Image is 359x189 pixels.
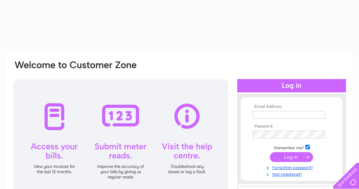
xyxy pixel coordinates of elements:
[270,152,313,162] input: Submit
[253,164,332,170] a: Forgotten password?
[253,170,332,177] a: Not registered?
[251,124,332,129] th: Password:
[251,144,332,151] td: Remember me?
[251,104,332,109] th: Email Address:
